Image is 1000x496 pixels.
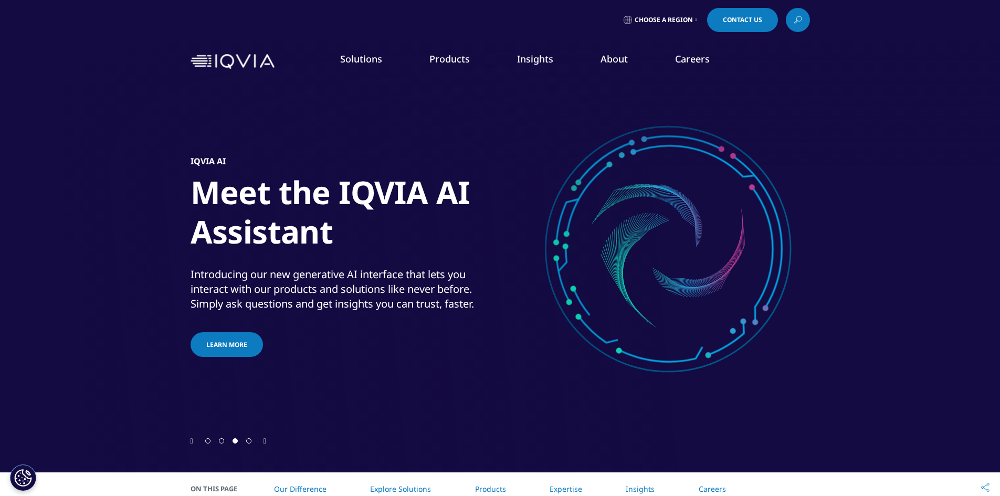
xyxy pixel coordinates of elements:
[274,484,327,494] a: Our Difference
[707,8,778,32] a: Contact Us
[246,438,251,444] span: Go to slide 4
[675,52,710,65] a: Careers
[429,52,470,65] a: Products
[191,79,810,436] div: 3 / 4
[550,484,582,494] a: Expertise
[191,54,275,69] img: IQVIA Healthcare Information Technology and Pharma Clinical Research Company
[723,17,762,23] span: Contact Us
[191,267,498,311] div: Introducing our new generative AI interface that lets you interact with our products and solution...
[340,52,382,65] a: Solutions
[626,484,655,494] a: Insights
[699,484,726,494] a: Careers
[191,483,248,494] span: On This Page
[475,484,506,494] a: Products
[206,340,247,349] span: Learn more
[279,37,810,86] nav: Primary
[264,436,266,446] div: Next slide
[191,332,263,357] a: Learn more
[370,484,431,494] a: Explore Solutions
[517,52,553,65] a: Insights
[233,438,238,444] span: Go to slide 3
[601,52,628,65] a: About
[10,465,36,491] button: Cookie Settings
[219,438,224,444] span: Go to slide 2
[191,156,226,166] h5: IQVIA AI
[635,16,693,24] span: Choose a Region
[191,436,193,446] div: Previous slide
[205,438,210,444] span: Go to slide 1
[191,173,584,258] h1: Meet the IQVIA AI Assistant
